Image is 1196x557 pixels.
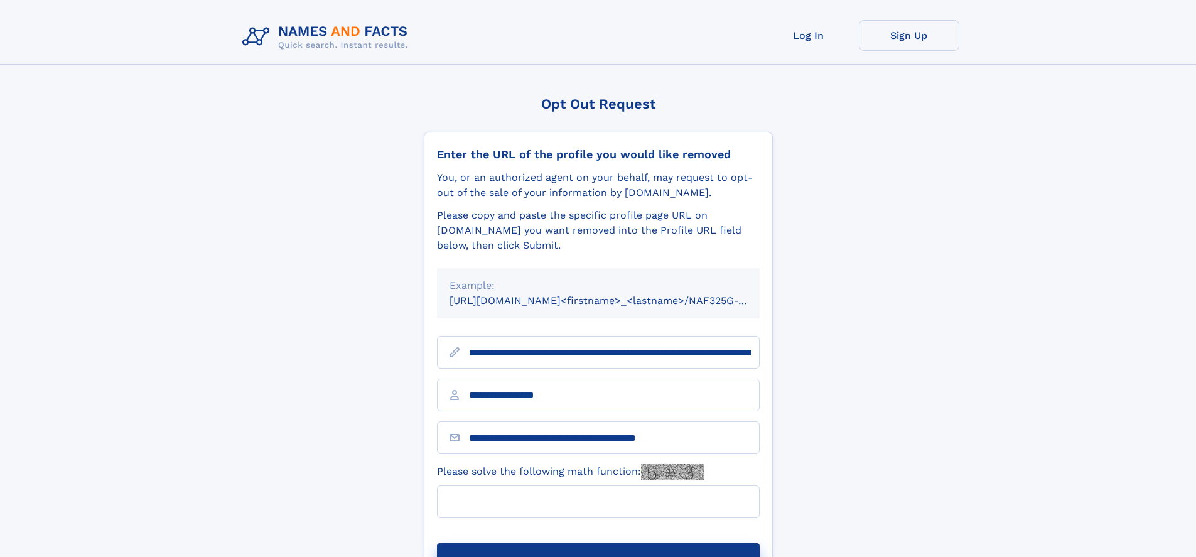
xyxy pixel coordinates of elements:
[437,208,760,253] div: Please copy and paste the specific profile page URL on [DOMAIN_NAME] you want removed into the Pr...
[859,20,959,51] a: Sign Up
[237,20,418,54] img: Logo Names and Facts
[424,96,773,112] div: Opt Out Request
[450,295,784,306] small: [URL][DOMAIN_NAME]<firstname>_<lastname>/NAF325G-xxxxxxxx
[758,20,859,51] a: Log In
[450,278,747,293] div: Example:
[437,170,760,200] div: You, or an authorized agent on your behalf, may request to opt-out of the sale of your informatio...
[437,464,704,480] label: Please solve the following math function:
[437,148,760,161] div: Enter the URL of the profile you would like removed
